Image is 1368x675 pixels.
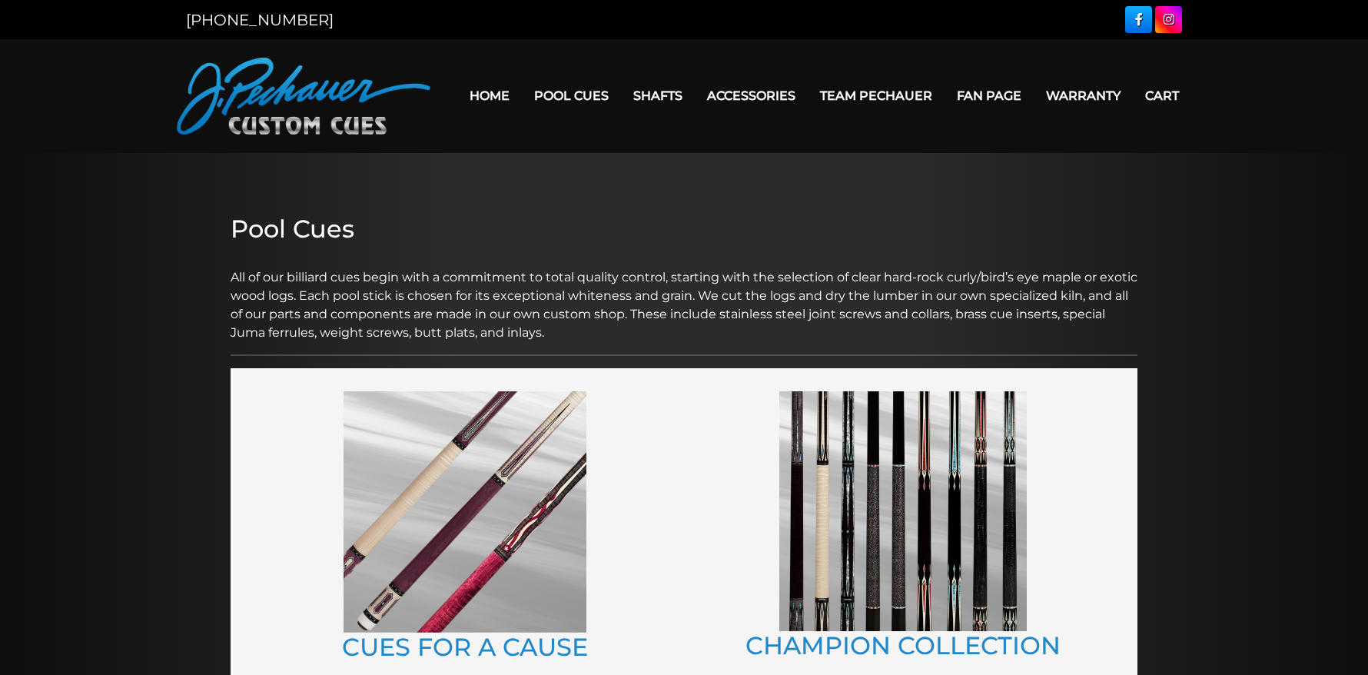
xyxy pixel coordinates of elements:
a: Home [457,76,522,115]
img: Pechauer Custom Cues [177,58,430,135]
a: Fan Page [945,76,1034,115]
h2: Pool Cues [231,214,1137,244]
a: CUES FOR A CAUSE [342,632,588,662]
a: CHAMPION COLLECTION [745,630,1061,660]
p: All of our billiard cues begin with a commitment to total quality control, starting with the sele... [231,250,1137,342]
a: Shafts [621,76,695,115]
a: [PHONE_NUMBER] [186,11,334,29]
a: Pool Cues [522,76,621,115]
a: Team Pechauer [808,76,945,115]
a: Cart [1133,76,1191,115]
a: Accessories [695,76,808,115]
a: Warranty [1034,76,1133,115]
